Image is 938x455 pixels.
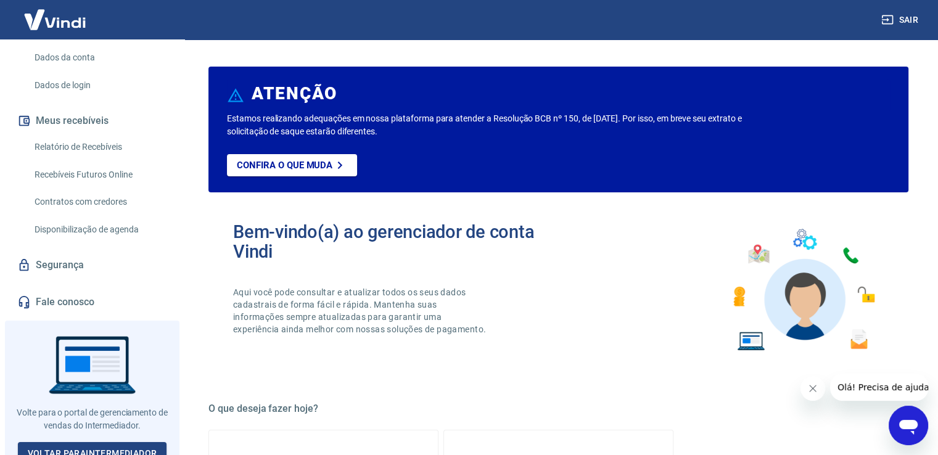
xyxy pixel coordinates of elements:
[233,286,488,335] p: Aqui você pode consultar e atualizar todos os seus dados cadastrais de forma fácil e rápida. Mant...
[252,88,337,100] h6: ATENÇÃO
[7,9,104,18] span: Olá! Precisa de ajuda?
[237,160,332,171] p: Confira o que muda
[30,45,170,70] a: Dados da conta
[30,162,170,187] a: Recebíveis Futuros Online
[30,134,170,160] a: Relatório de Recebíveis
[233,222,559,261] h2: Bem-vindo(a) ao gerenciador de conta Vindi
[227,154,357,176] a: Confira o que muda
[889,406,928,445] iframe: Botão para abrir a janela de mensagens
[30,217,170,242] a: Disponibilização de agenda
[879,9,923,31] button: Sair
[30,189,170,215] a: Contratos com credores
[830,374,928,401] iframe: Mensagem da empresa
[208,403,908,415] h5: O que deseja fazer hoje?
[800,376,825,401] iframe: Fechar mensagem
[15,1,95,38] img: Vindi
[15,252,170,279] a: Segurança
[722,222,884,358] img: Imagem de um avatar masculino com diversos icones exemplificando as funcionalidades do gerenciado...
[227,112,757,138] p: Estamos realizando adequações em nossa plataforma para atender a Resolução BCB nº 150, de [DATE]....
[15,107,170,134] button: Meus recebíveis
[30,73,170,98] a: Dados de login
[15,289,170,316] a: Fale conosco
